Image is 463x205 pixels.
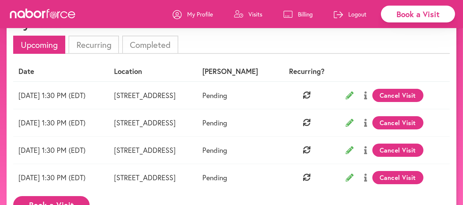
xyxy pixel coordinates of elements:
[197,82,278,109] td: Pending
[197,164,278,191] td: Pending
[109,136,197,164] td: [STREET_ADDRESS]
[278,62,335,81] th: Recurring?
[122,36,178,54] li: Completed
[334,4,366,24] a: Logout
[234,4,262,24] a: Visits
[248,10,262,18] p: Visits
[13,109,109,136] td: [DATE] 1:30 PM (EDT)
[109,82,197,109] td: [STREET_ADDRESS]
[13,62,109,81] th: Date
[187,10,213,18] p: My Profile
[13,136,109,164] td: [DATE] 1:30 PM (EDT)
[13,164,109,191] td: [DATE] 1:30 PM (EDT)
[298,10,313,18] p: Billing
[348,10,366,18] p: Logout
[372,116,423,129] button: Cancel Visit
[372,89,423,102] button: Cancel Visit
[197,62,278,81] th: [PERSON_NAME]
[109,109,197,136] td: [STREET_ADDRESS]
[173,4,213,24] a: My Profile
[69,36,119,54] li: Recurring
[372,144,423,157] button: Cancel Visit
[283,4,313,24] a: Billing
[381,6,455,22] div: Book a Visit
[13,36,65,54] li: Upcoming
[372,171,423,184] button: Cancel Visit
[109,164,197,191] td: [STREET_ADDRESS]
[13,17,63,31] h1: My Visits
[197,136,278,164] td: Pending
[197,109,278,136] td: Pending
[109,62,197,81] th: Location
[13,82,109,109] td: [DATE] 1:30 PM (EDT)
